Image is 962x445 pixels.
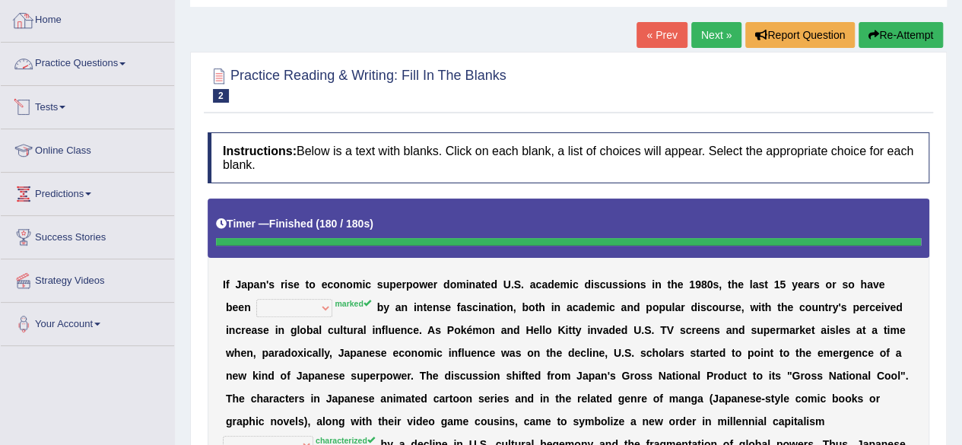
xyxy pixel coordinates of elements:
b: a [501,324,507,336]
b: f [457,301,461,313]
b: c [573,301,579,313]
b: o [346,278,353,291]
b: 9 [695,278,701,291]
b: . [419,324,422,336]
b: c [609,301,615,313]
a: Success Stories [1,216,174,254]
b: e [878,278,884,291]
a: Strategy Videos [1,259,174,297]
button: Report Question [745,22,855,48]
b: o [545,324,552,336]
b: d [443,278,450,291]
b: v [873,278,879,291]
b: y [832,301,838,313]
b: n [655,278,662,291]
b: i [606,301,609,313]
b: a [567,301,573,313]
b: , [741,301,744,313]
a: Tests [1,86,174,124]
b: e [232,301,238,313]
b: o [712,301,719,313]
b: e [294,278,300,291]
b: r [795,324,799,336]
b: t [535,301,538,313]
b: c [365,278,371,291]
b: e [859,301,865,313]
b: o [412,278,419,291]
b: d [548,278,554,291]
b: p [646,301,652,313]
b: U [503,278,511,291]
b: . [641,324,644,336]
b: p [764,324,770,336]
b: n [488,324,495,336]
b: u [383,278,390,291]
b: o [454,324,461,336]
b: n [506,324,513,336]
b: e [322,278,328,291]
b: l [671,301,675,313]
b: k [461,324,467,336]
b: , [719,278,722,291]
b: o [627,278,633,291]
b: e [238,301,244,313]
b: s [700,301,706,313]
b: c [535,278,541,291]
b: s [842,278,848,291]
b: l [297,324,300,336]
b: n [506,301,513,313]
b: S [644,324,651,336]
b: a [530,278,536,291]
b: s [377,278,383,291]
b: l [836,324,839,336]
b: b [377,301,384,313]
b: c [600,278,606,291]
b: s [758,278,764,291]
b: t [824,301,828,313]
b: e [554,278,560,291]
b: f [226,278,230,291]
b: i [284,278,287,291]
b: n [401,324,408,336]
b: i [478,301,481,313]
b: c [706,301,713,313]
b: r [809,278,813,291]
b: s [830,324,836,336]
b: l [364,324,367,336]
b: u [757,324,764,336]
b: d [584,301,591,313]
b: e [533,324,539,336]
b: n [627,301,633,313]
b: d [633,301,640,313]
b: l [319,324,322,336]
b: e [395,324,401,336]
b: r [828,301,832,313]
b: , [513,301,516,313]
b: s [841,301,847,313]
b: t [568,324,572,336]
a: Practice Questions [1,43,174,81]
b: U [633,324,641,336]
b: T [660,324,667,336]
b: t [423,301,427,313]
b: m [456,278,465,291]
b: r [725,301,729,313]
b: d [513,324,520,336]
b: t [306,278,310,291]
b: i [362,278,365,291]
b: e [263,324,269,336]
b: a [395,301,402,313]
b: e [413,324,419,336]
b: i [565,324,568,336]
b: i [758,301,761,313]
b: s [751,324,757,336]
b: e [445,301,451,313]
b: t [761,301,765,313]
b: i [226,324,229,336]
b: c [685,324,691,336]
b: a [804,278,810,291]
b: e [591,301,597,313]
b: n [244,301,251,313]
b: o [529,301,535,313]
b: a [602,324,608,336]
